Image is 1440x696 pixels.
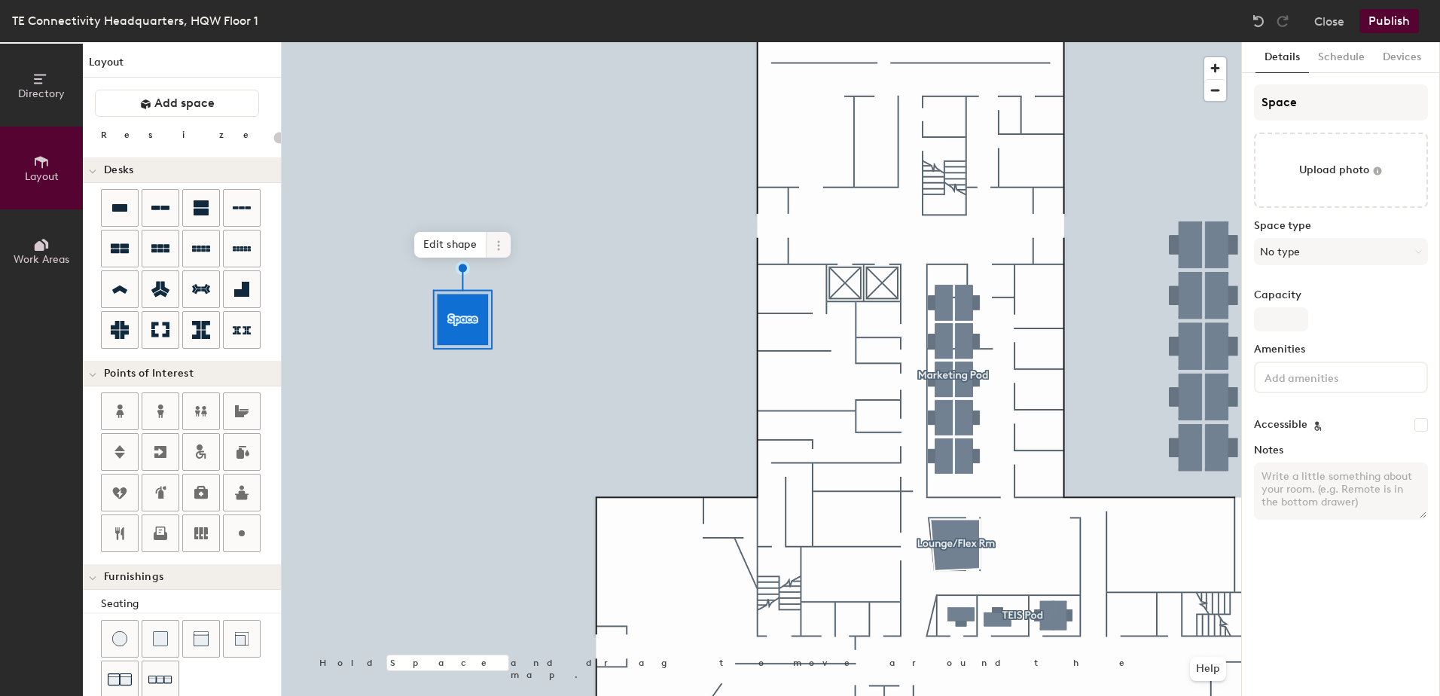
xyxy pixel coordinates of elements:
[101,129,267,141] div: Resize
[154,96,215,111] span: Add space
[101,596,281,612] div: Seating
[1254,238,1428,265] button: No type
[142,620,179,658] button: Cushion
[1254,419,1307,431] label: Accessible
[148,668,172,691] img: Couch (x3)
[14,253,69,266] span: Work Areas
[1314,9,1344,33] button: Close
[104,164,133,176] span: Desks
[1254,444,1428,456] label: Notes
[1190,657,1226,681] button: Help
[1254,133,1428,208] button: Upload photo
[1262,368,1397,386] input: Add amenities
[1359,9,1419,33] button: Publish
[234,631,249,646] img: Couch (corner)
[112,631,127,646] img: Stool
[101,620,139,658] button: Stool
[1251,14,1266,29] img: Undo
[1275,14,1290,29] img: Redo
[12,11,258,30] div: TE Connectivity Headquarters, HQW Floor 1
[1374,42,1430,73] button: Devices
[25,170,59,183] span: Layout
[104,571,163,583] span: Furnishings
[1254,343,1428,356] label: Amenities
[18,87,65,100] span: Directory
[182,620,220,658] button: Couch (middle)
[194,631,209,646] img: Couch (middle)
[1254,289,1428,301] label: Capacity
[414,232,487,258] span: Edit shape
[95,90,259,117] button: Add space
[83,54,281,78] h1: Layout
[104,368,194,380] span: Points of Interest
[153,631,168,646] img: Cushion
[108,667,132,691] img: Couch (x2)
[1254,220,1428,232] label: Space type
[223,620,261,658] button: Couch (corner)
[1255,42,1309,73] button: Details
[1309,42,1374,73] button: Schedule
